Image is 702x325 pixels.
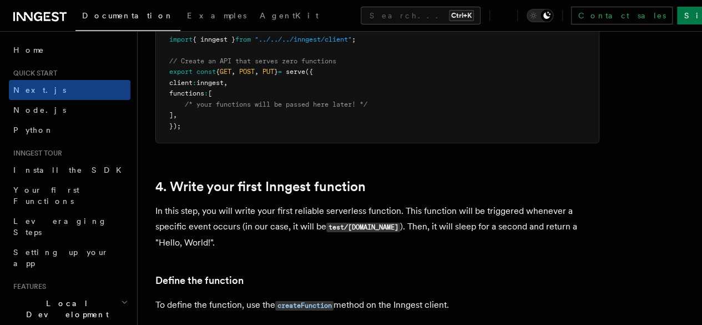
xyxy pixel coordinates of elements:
a: Next.js [9,80,130,100]
span: Features [9,282,46,291]
p: To define the function, use the method on the Inngest client. [155,297,599,313]
span: Quick start [9,69,57,78]
a: Contact sales [571,7,673,24]
span: Install the SDK [13,166,128,174]
p: In this step, you will write your first reliable serverless function. This function will be trigg... [155,203,599,251]
span: Node.js [13,106,66,114]
span: : [204,89,208,97]
span: serve [286,68,305,76]
span: "../../../inngest/client" [255,36,352,43]
span: from [235,36,251,43]
span: ] [169,111,173,119]
span: }); [169,122,181,130]
a: Documentation [75,3,180,31]
a: Install the SDK [9,160,130,180]
span: Documentation [82,11,174,20]
span: POST [239,68,255,76]
span: } [274,68,278,76]
button: Toggle dark mode [527,9,553,22]
kbd: Ctrl+K [449,10,474,21]
a: Your first Functions [9,180,130,211]
span: Inngest tour [9,149,62,158]
span: const [196,68,216,76]
span: , [255,68,259,76]
span: Leveraging Steps [13,217,107,237]
span: Python [13,126,54,134]
span: GET [220,68,231,76]
code: test/[DOMAIN_NAME] [326,223,400,232]
span: , [231,68,235,76]
span: { inngest } [193,36,235,43]
span: : [193,79,196,87]
span: Local Development [9,298,121,320]
span: { [216,68,220,76]
span: client [169,79,193,87]
span: ({ [305,68,313,76]
span: functions [169,89,204,97]
span: , [173,111,177,119]
span: , [224,79,228,87]
a: Node.js [9,100,130,120]
span: export [169,68,193,76]
button: Local Development [9,293,130,324]
span: inngest [196,79,224,87]
span: /* your functions will be passed here later! */ [185,101,367,108]
code: createFunction [275,301,334,311]
a: createFunction [275,299,334,310]
a: Define the function [155,273,244,288]
span: import [169,36,193,43]
span: = [278,68,282,76]
a: Leveraging Steps [9,211,130,242]
span: Examples [187,11,246,20]
span: PUT [262,68,274,76]
span: // Create an API that serves zero functions [169,57,336,65]
span: Next.js [13,86,66,94]
span: Home [13,44,44,56]
a: 4. Write your first Inngest function [155,179,366,194]
span: ; [352,36,356,43]
a: AgentKit [253,3,325,30]
a: Python [9,120,130,140]
span: Setting up your app [13,248,109,268]
a: Examples [180,3,253,30]
span: Your first Functions [13,186,79,206]
a: Home [9,40,130,60]
a: Setting up your app [9,242,130,273]
button: Search...Ctrl+K [361,7,481,24]
span: AgentKit [260,11,319,20]
span: [ [208,89,212,97]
